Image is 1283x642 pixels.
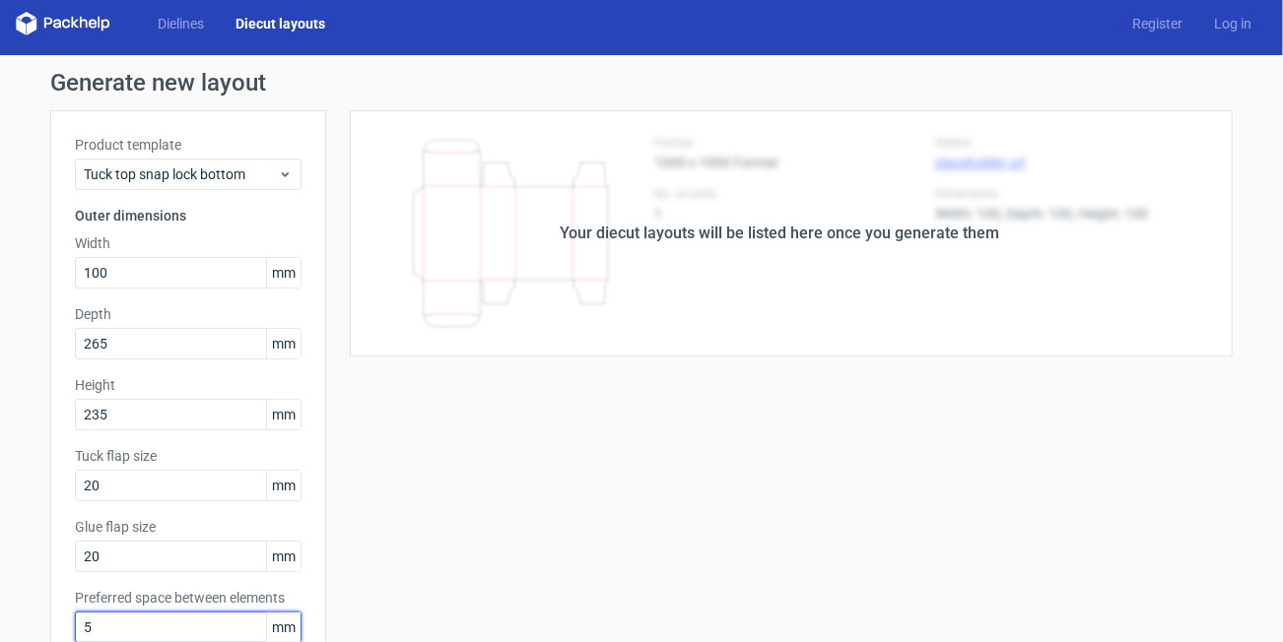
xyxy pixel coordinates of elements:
[1198,14,1267,33] a: Log in
[75,135,302,155] label: Product template
[560,222,999,245] div: Your diecut layouts will be listed here once you generate them
[75,588,302,608] label: Preferred space between elements
[266,471,301,500] span: mm
[75,446,302,466] label: Tuck flap size
[266,612,301,642] span: mm
[1116,14,1198,33] a: Register
[75,517,302,537] label: Glue flap size
[266,400,301,429] span: mm
[50,71,1233,95] h1: Generate new layout
[75,233,302,253] label: Width
[142,14,220,33] a: Dielines
[75,304,302,324] label: Depth
[266,329,301,358] span: mm
[75,375,302,395] label: Height
[266,258,301,288] span: mm
[220,14,341,33] a: Diecut layouts
[75,206,302,225] h3: Outer dimensions
[266,542,301,571] span: mm
[84,164,278,184] span: Tuck top snap lock bottom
